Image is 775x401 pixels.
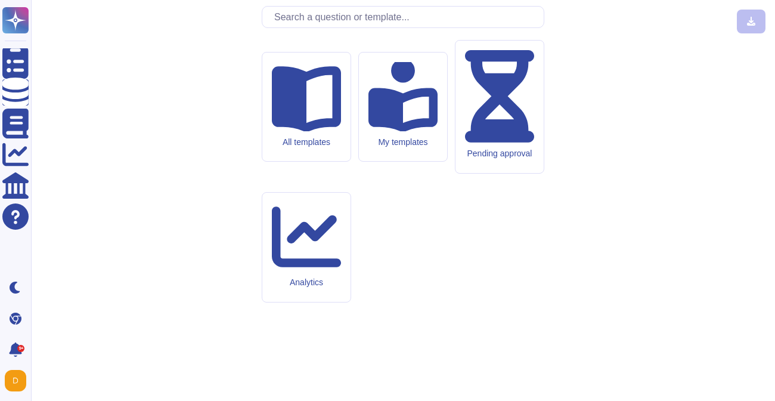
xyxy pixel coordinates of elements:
div: All templates [272,137,341,147]
div: Pending approval [465,149,534,159]
div: Analytics [272,277,341,288]
div: My templates [368,137,438,147]
button: user [2,368,35,394]
img: user [5,370,26,391]
input: Search a question or template... [268,7,544,27]
div: 9+ [17,345,24,352]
